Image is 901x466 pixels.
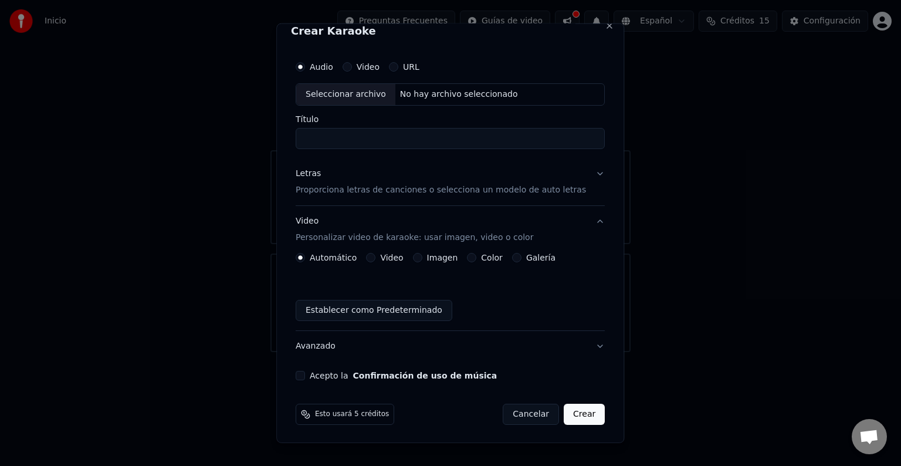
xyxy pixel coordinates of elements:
button: Crear [564,404,605,425]
div: Letras [296,168,321,180]
label: Audio [310,63,333,71]
label: Video [381,254,404,262]
p: Proporciona letras de canciones o selecciona un modelo de auto letras [296,184,586,196]
button: LetrasProporciona letras de canciones o selecciona un modelo de auto letras [296,158,605,205]
label: Color [482,254,503,262]
div: Seleccionar archivo [296,84,395,105]
label: Automático [310,254,357,262]
div: Video [296,215,533,244]
button: VideoPersonalizar video de karaoke: usar imagen, video o color [296,206,605,253]
span: Esto usará 5 créditos [315,410,389,419]
p: Personalizar video de karaoke: usar imagen, video o color [296,232,533,244]
button: Avanzado [296,331,605,362]
div: No hay archivo seleccionado [395,89,523,100]
label: Acepto la [310,372,497,380]
button: Establecer como Predeterminado [296,300,452,321]
div: VideoPersonalizar video de karaoke: usar imagen, video o color [296,253,605,330]
label: Título [296,115,605,123]
button: Acepto la [353,372,497,380]
h2: Crear Karaoke [291,26,609,36]
label: Video [357,63,380,71]
label: Imagen [427,254,458,262]
button: Cancelar [503,404,560,425]
label: URL [403,63,419,71]
label: Galería [526,254,555,262]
